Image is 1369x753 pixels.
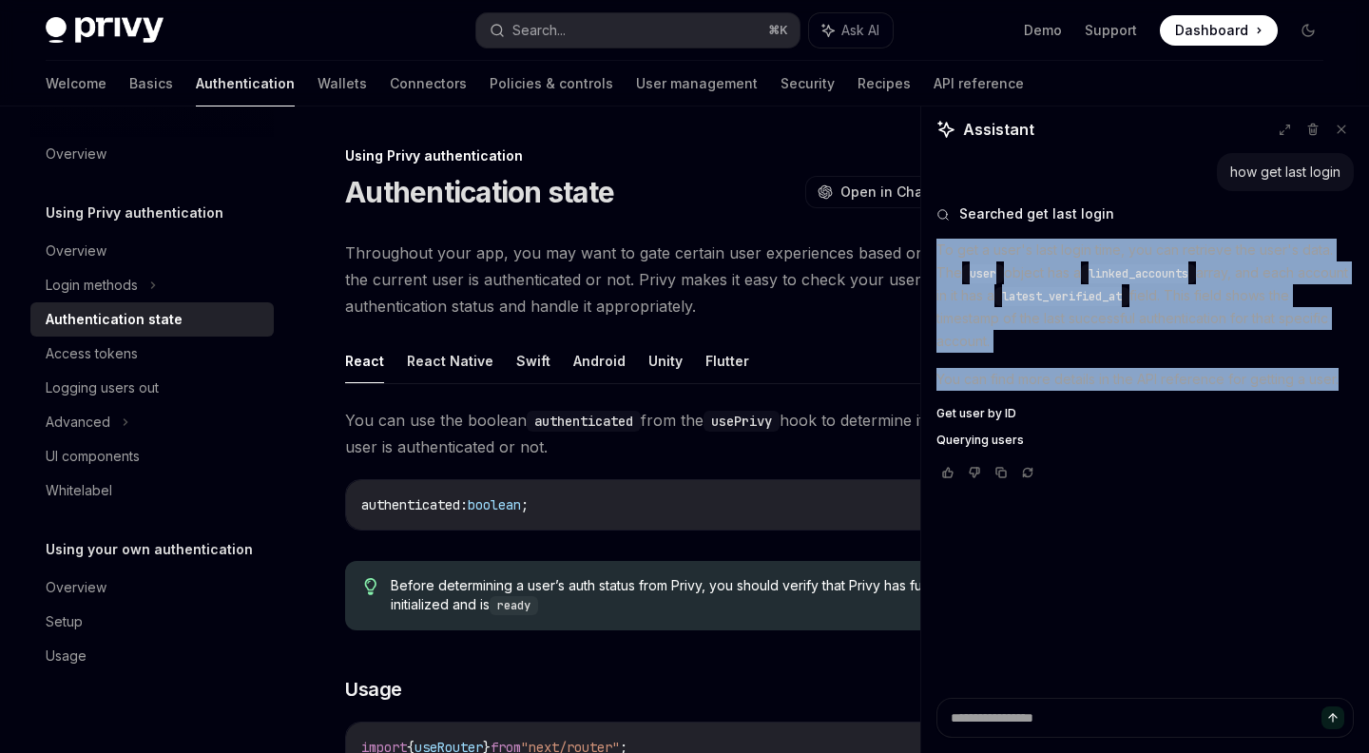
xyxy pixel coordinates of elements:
a: Support [1085,21,1137,40]
a: Connectors [390,61,467,106]
a: Overview [30,570,274,605]
a: Authentication [196,61,295,106]
p: To get a user's last login time, you can retrieve the user's data. The object has a array, and ea... [936,239,1354,353]
button: Toggle dark mode [1293,15,1323,46]
svg: Tip [364,578,377,595]
span: linked_accounts [1089,266,1188,281]
a: API reference [934,61,1024,106]
div: Overview [46,240,106,262]
span: Throughout your app, you may want to gate certain user experiences based on whether the current u... [345,240,1000,319]
div: Access tokens [46,342,138,365]
a: Usage [30,639,274,673]
a: Wallets [318,61,367,106]
div: Setup [46,610,83,633]
div: Search... [512,19,566,42]
div: UI components [46,445,140,468]
span: You can use the boolean from the hook to determine if your user is authenticated or not. [345,407,1000,460]
p: You can find more details in the API reference for getting a user. [936,368,1354,391]
div: Authentication state [46,308,183,331]
a: Overview [30,234,274,268]
div: Whitelabel [46,479,112,502]
a: Setup [30,605,274,639]
a: Whitelabel [30,473,274,508]
div: Overview [46,143,106,165]
button: Searched get last login [936,204,1354,223]
span: Assistant [963,118,1034,141]
a: Logging users out [30,371,274,405]
button: Unity [648,338,683,383]
h5: Using Privy authentication [46,202,223,224]
div: Usage [46,645,87,667]
button: React Native [407,338,493,383]
code: authenticated [527,411,641,432]
a: Security [781,61,835,106]
button: Flutter [705,338,749,383]
span: Dashboard [1175,21,1248,40]
div: how get last login [1230,163,1340,182]
a: Querying users [936,433,1354,448]
span: ⌘ K [768,23,788,38]
div: Overview [46,576,106,599]
div: Advanced [46,411,110,434]
button: Swift [516,338,550,383]
span: Searched get last login [959,204,1114,223]
a: Get user by ID [936,406,1354,421]
a: Dashboard [1160,15,1278,46]
button: Ask AI [809,13,893,48]
span: Open in ChatGPT [840,183,956,202]
span: boolean [468,496,521,513]
code: usePrivy [704,411,780,432]
span: authenticated [361,496,460,513]
div: Login methods [46,274,138,297]
span: Get user by ID [936,406,1016,421]
a: Overview [30,137,274,171]
button: Android [573,338,626,383]
div: Logging users out [46,376,159,399]
a: Authentication state [30,302,274,337]
span: Querying users [936,433,1024,448]
span: latest_verified_at [1002,289,1122,304]
button: Search...⌘K [476,13,799,48]
span: user [970,266,996,281]
button: Open in ChatGPT [805,176,968,208]
span: ; [521,496,529,513]
h5: Using your own authentication [46,538,253,561]
img: dark logo [46,17,164,44]
button: React [345,338,384,383]
a: Access tokens [30,337,274,371]
a: Demo [1024,21,1062,40]
span: Ask AI [841,21,879,40]
button: Send message [1321,706,1344,729]
span: Usage [345,676,402,703]
code: ready [490,596,538,615]
a: Policies & controls [490,61,613,106]
a: Welcome [46,61,106,106]
a: UI components [30,439,274,473]
span: : [460,496,468,513]
h1: Authentication state [345,175,614,209]
div: Using Privy authentication [345,146,1000,165]
a: Recipes [858,61,911,106]
a: Basics [129,61,173,106]
a: User management [636,61,758,106]
span: Before determining a user’s auth status from Privy, you should verify that Privy has fully initia... [391,576,981,615]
